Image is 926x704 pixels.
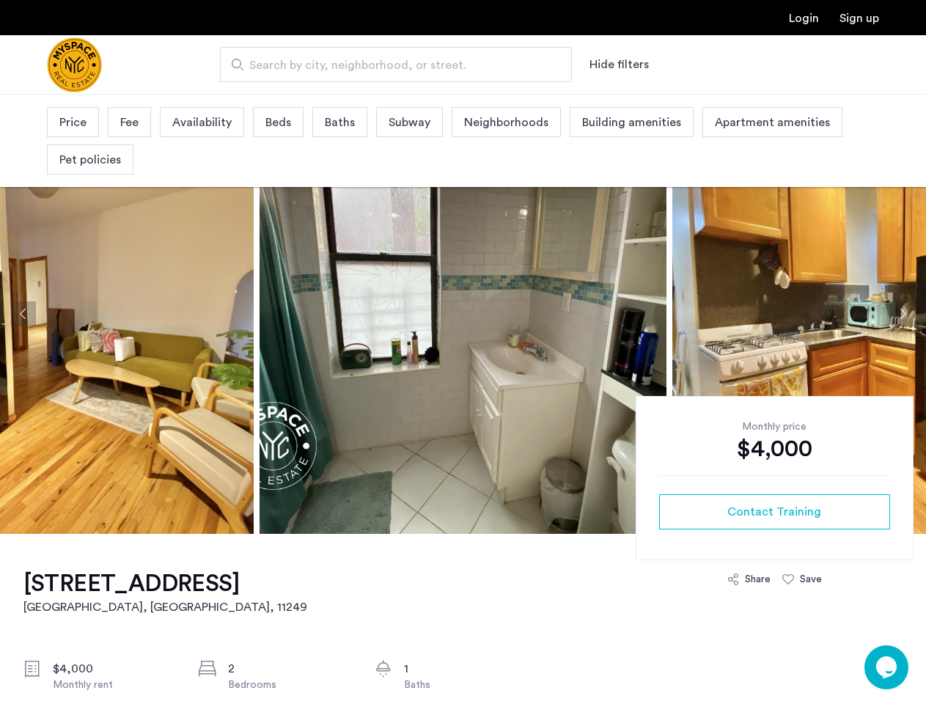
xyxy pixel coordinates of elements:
span: Baths [325,114,355,131]
div: $4,000 [659,434,890,463]
div: Share [745,572,771,587]
div: Save [800,572,822,587]
span: Neighborhoods [464,114,548,131]
h2: [GEOGRAPHIC_DATA], [GEOGRAPHIC_DATA] , 11249 [23,598,307,616]
div: 2 [228,660,351,678]
a: Registration [839,12,879,24]
button: Next apartment [890,301,915,326]
span: Subway [389,114,430,131]
button: button [659,494,890,529]
a: Login [789,12,819,24]
button: Previous apartment [11,301,36,326]
a: [STREET_ADDRESS][GEOGRAPHIC_DATA], [GEOGRAPHIC_DATA], 11249 [23,569,307,616]
input: Apartment Search [220,47,572,82]
span: Fee [120,114,139,131]
img: logo [47,37,102,92]
div: Monthly price [659,419,890,434]
div: Monthly rent [53,678,176,692]
span: Search by city, neighborhood, or street. [249,56,531,74]
span: Apartment amenities [715,114,830,131]
iframe: chat widget [864,645,911,689]
span: Pet policies [59,151,121,169]
div: 1 [404,660,527,678]
span: Contact Training [727,503,821,521]
div: $4,000 [53,660,176,678]
a: Cazamio Logo [47,37,102,92]
span: Availability [172,114,232,131]
span: Beds [265,114,291,131]
h1: [STREET_ADDRESS] [23,569,307,598]
span: Building amenities [582,114,681,131]
div: Bedrooms [228,678,351,692]
div: Baths [404,678,527,692]
button: Show or hide filters [589,56,649,73]
span: Price [59,114,87,131]
img: apartment [260,94,666,534]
